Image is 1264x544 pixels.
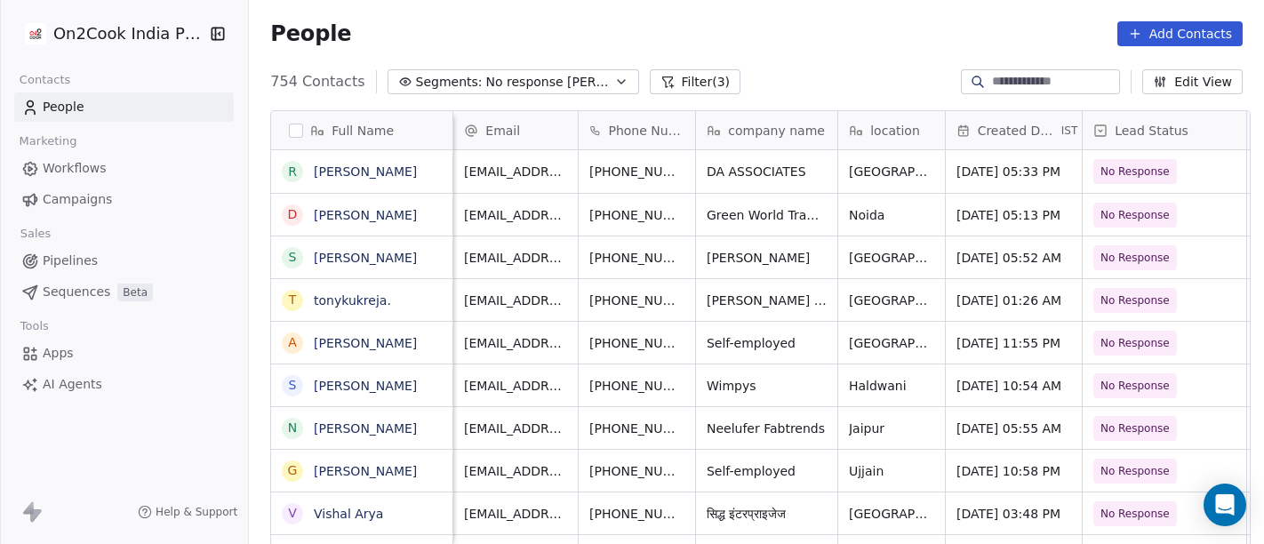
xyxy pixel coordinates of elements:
[1117,21,1243,46] button: Add Contacts
[486,73,611,92] span: No response [PERSON_NAME]
[1100,334,1170,352] span: No Response
[464,249,567,267] span: [EMAIL_ADDRESS][DOMAIN_NAME]
[464,206,567,224] span: [EMAIL_ADDRESS][DOMAIN_NAME]
[314,251,417,265] a: [PERSON_NAME]
[849,377,934,395] span: Haldwani
[289,248,297,267] div: S
[12,128,84,155] span: Marketing
[707,249,827,267] span: [PERSON_NAME]
[589,462,684,480] span: [PHONE_NUMBER]
[946,111,1082,149] div: Created DateIST
[838,111,945,149] div: location
[464,420,567,437] span: [EMAIL_ADDRESS][PERSON_NAME][DOMAIN_NAME]
[707,206,827,224] span: Green World Trading Co. Ltd.
[156,505,237,519] span: Help & Support
[14,92,234,122] a: People
[14,246,234,276] a: Pipelines
[589,377,684,395] span: [PHONE_NUMBER]
[1204,484,1246,526] div: Open Intercom Messenger
[608,122,684,140] span: Phone Number
[849,206,934,224] span: Noida
[849,462,934,480] span: Ujjain
[978,122,1058,140] span: Created Date
[12,220,59,247] span: Sales
[956,505,1071,523] span: [DATE] 03:48 PM
[696,111,837,149] div: company name
[43,283,110,301] span: Sequences
[12,313,56,340] span: Tools
[1100,249,1170,267] span: No Response
[579,111,695,149] div: Phone Number
[21,19,196,49] button: On2Cook India Pvt. Ltd.
[849,505,934,523] span: [GEOGRAPHIC_DATA](NCR)
[707,377,827,395] span: Wimpys
[956,249,1071,267] span: [DATE] 05:52 AM
[1061,124,1078,138] span: IST
[14,277,234,307] a: SequencesBeta
[1115,122,1188,140] span: Lead Status
[138,505,237,519] a: Help & Support
[589,505,684,523] span: [PHONE_NUMBER]
[453,111,578,149] div: Email
[849,292,934,309] span: [GEOGRAPHIC_DATA]
[14,154,234,183] a: Workflows
[314,379,417,393] a: [PERSON_NAME]
[289,504,298,523] div: V
[314,464,417,478] a: [PERSON_NAME]
[314,164,417,179] a: [PERSON_NAME]
[728,122,825,140] span: company name
[707,292,827,309] span: [PERSON_NAME] gerenal &suppliers
[43,159,107,178] span: Workflows
[1100,163,1170,180] span: No Response
[956,377,1071,395] span: [DATE] 10:54 AM
[43,344,74,363] span: Apps
[589,249,684,267] span: [PHONE_NUMBER]
[416,73,483,92] span: Segments:
[485,122,520,140] span: Email
[12,67,78,93] span: Contacts
[43,98,84,116] span: People
[464,505,567,523] span: [EMAIL_ADDRESS][DOMAIN_NAME]
[25,23,46,44] img: on2cook%20logo-04%20copy.jpg
[288,461,298,480] div: G
[464,334,567,352] span: [EMAIL_ADDRESS][DOMAIN_NAME]
[314,293,391,308] a: tonykukreja.
[270,71,364,92] span: 754 Contacts
[14,339,234,368] a: Apps
[849,334,934,352] span: [GEOGRAPHIC_DATA]
[849,163,934,180] span: [GEOGRAPHIC_DATA]
[14,370,234,399] a: AI Agents
[956,292,1071,309] span: [DATE] 01:26 AM
[43,190,112,209] span: Campaigns
[1100,377,1170,395] span: No Response
[117,284,153,301] span: Beta
[43,375,102,394] span: AI Agents
[288,163,297,181] div: R
[849,249,934,267] span: [GEOGRAPHIC_DATA]
[53,22,204,45] span: On2Cook India Pvt. Ltd.
[464,462,567,480] span: [EMAIL_ADDRESS][DOMAIN_NAME]
[464,292,567,309] span: [EMAIL_ADDRESS][DOMAIN_NAME]
[314,507,383,521] a: Vishal Arya
[707,334,827,352] span: Self-employed
[1100,420,1170,437] span: No Response
[1100,292,1170,309] span: No Response
[1100,505,1170,523] span: No Response
[14,185,234,214] a: Campaigns
[589,163,684,180] span: [PHONE_NUMBER]
[314,336,417,350] a: [PERSON_NAME]
[707,420,827,437] span: Neelufer Fabtrends
[707,462,827,480] span: Self-employed
[288,419,297,437] div: n
[270,20,351,47] span: People
[288,205,298,224] div: D
[43,252,98,270] span: Pipelines
[289,333,298,352] div: a
[589,206,684,224] span: [PHONE_NUMBER]
[956,163,1071,180] span: [DATE] 05:33 PM
[1142,69,1243,94] button: Edit View
[707,163,827,180] span: DA ASSOCIATES
[956,334,1071,352] span: [DATE] 11:55 PM
[956,206,1071,224] span: [DATE] 05:13 PM
[289,376,297,395] div: S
